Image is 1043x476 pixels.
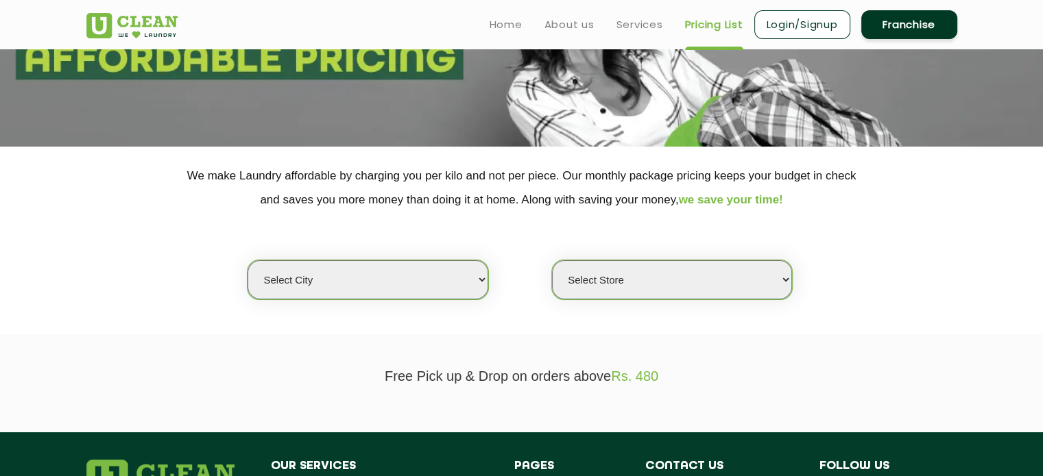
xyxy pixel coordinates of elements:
[490,16,523,33] a: Home
[685,16,743,33] a: Pricing List
[544,16,595,33] a: About us
[611,368,658,384] span: Rs. 480
[86,164,957,212] p: We make Laundry affordable by charging you per kilo and not per piece. Our monthly package pricin...
[86,368,957,384] p: Free Pick up & Drop on orders above
[86,13,178,38] img: UClean Laundry and Dry Cleaning
[616,16,663,33] a: Services
[754,10,850,39] a: Login/Signup
[861,10,957,39] a: Franchise
[679,193,783,206] span: we save your time!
